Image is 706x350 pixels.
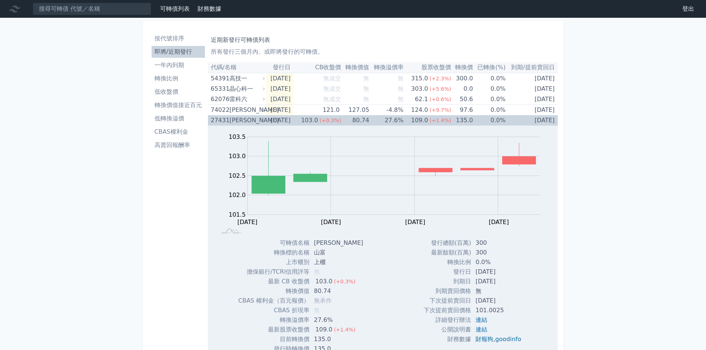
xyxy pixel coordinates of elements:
[424,315,471,325] td: 詳細發行辦法
[152,114,205,123] li: 低轉換溢價
[398,85,404,92] span: 無
[430,107,451,113] span: (+9.7%)
[475,326,487,333] a: 連結
[309,248,369,257] td: 山富
[676,3,700,15] a: 登出
[341,62,369,73] th: 轉換價值
[152,59,205,71] a: 一年內到期
[314,268,320,275] span: 無
[229,84,263,94] div: 晶心科一
[471,306,527,315] td: 101.0025
[229,211,246,218] tspan: 101.5
[266,62,294,73] th: 發行日
[451,84,473,94] td: 0.0
[238,257,309,267] td: 上市櫃別
[506,94,557,105] td: [DATE]
[152,47,205,56] li: 即將/近期發行
[309,315,369,325] td: 27.6%
[404,62,451,73] th: 股票收盤價
[152,127,205,136] li: CBAS權利金
[314,325,334,334] div: 109.0
[369,105,404,116] td: -4.8%
[319,117,341,123] span: (+0.3%)
[160,5,190,12] a: 可轉債列表
[369,115,404,126] td: 27.6%
[266,94,294,105] td: [DATE]
[314,297,332,304] span: 無承作
[471,334,527,344] td: ,
[323,96,341,103] span: 無成交
[229,94,263,104] div: 雷科六
[211,36,555,44] h1: 近期新發行可轉債列表
[238,277,309,286] td: 最新 CB 收盤價
[451,115,473,126] td: 135.0
[238,334,309,344] td: 目前轉換價
[299,115,319,126] div: 103.0
[152,34,205,43] li: 按代號排序
[506,84,557,94] td: [DATE]
[506,73,557,84] td: [DATE]
[321,219,341,226] tspan: [DATE]
[229,172,246,179] tspan: 102.5
[152,99,205,111] a: 轉換價值接近百元
[473,105,506,116] td: 0.0%
[410,105,430,115] div: 124.0
[369,62,404,73] th: 轉換溢價率
[451,73,473,84] td: 300.0
[266,84,294,94] td: [DATE]
[475,336,493,343] a: 財報狗
[238,315,309,325] td: 轉換溢價率
[229,133,246,140] tspan: 103.5
[430,96,451,102] span: (+0.6%)
[506,62,557,73] th: 到期/提前賣回日
[323,75,341,82] span: 無成交
[152,139,205,151] a: 高賣回報酬率
[211,94,228,104] div: 62076
[323,85,341,92] span: 無成交
[238,238,309,248] td: 可轉債名稱
[314,277,334,286] div: 103.0
[451,94,473,105] td: 50.6
[413,94,430,104] div: 62.1
[309,257,369,267] td: 上櫃
[471,248,527,257] td: 300
[229,115,263,126] div: [PERSON_NAME]
[471,277,527,286] td: [DATE]
[211,115,228,126] div: 27431
[152,61,205,70] li: 一年內到期
[334,279,355,284] span: (+0.3%)
[363,96,369,103] span: 無
[152,101,205,110] li: 轉換價值接近百元
[229,105,263,115] div: [PERSON_NAME]
[238,286,309,296] td: 轉換價值
[238,296,309,306] td: CBAS 權利金（百元報價）
[424,267,471,277] td: 發行日
[334,327,355,333] span: (+1.4%)
[430,86,451,92] span: (+5.6%)
[363,75,369,82] span: 無
[473,62,506,73] th: 已轉換(%)
[495,336,521,343] a: goodinfo
[398,75,404,82] span: 無
[198,5,221,12] a: 財務數據
[424,296,471,306] td: 下次提前賣回日
[211,84,228,94] div: 65331
[424,325,471,334] td: 公開說明書
[473,115,506,126] td: 0.0%
[211,47,555,56] p: 所有發行三個月內、或即將發行的可轉債。
[294,62,341,73] th: CB收盤價
[471,296,527,306] td: [DATE]
[410,115,430,126] div: 109.0
[341,105,369,116] td: 127.05
[208,62,266,73] th: 代碼/名稱
[33,3,151,15] input: 搜尋可轉債 代號／名稱
[152,74,205,83] li: 轉換比例
[471,286,527,296] td: 無
[238,248,309,257] td: 轉換標的名稱
[152,113,205,124] a: 低轉換溢價
[424,248,471,257] td: 最新餘額(百萬)
[314,307,320,314] span: 無
[473,94,506,105] td: 0.0%
[152,126,205,138] a: CBAS權利金
[410,73,430,84] div: 315.0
